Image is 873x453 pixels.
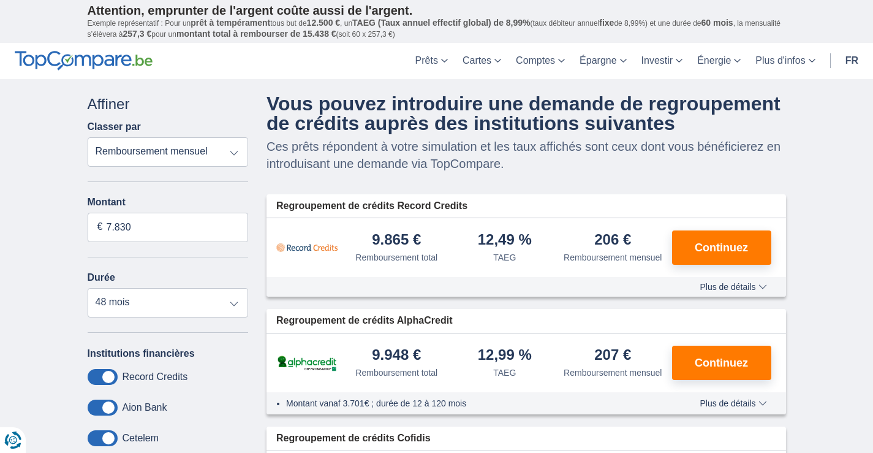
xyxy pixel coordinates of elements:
[493,251,516,264] div: TAEG
[88,94,249,115] div: Affiner
[564,251,662,264] div: Remboursement mensuel
[748,43,822,79] a: Plus d'infos
[88,348,195,359] label: Institutions financières
[695,357,748,368] span: Continuez
[123,402,167,413] label: Aion Bank
[276,432,431,446] span: Regroupement de crédits Cofidis
[355,251,437,264] div: Remboursement total
[266,138,786,172] p: Ces prêts répondent à votre simulation et les taux affichés sont ceux dont vous bénéficierez en i...
[634,43,690,79] a: Investir
[672,346,771,380] button: Continuez
[307,18,341,28] span: 12.500 €
[508,43,572,79] a: Comptes
[88,3,786,18] p: Attention, emprunter de l'argent coûte aussi de l'argent.
[372,232,421,249] div: 9.865 €
[838,43,866,79] a: fr
[123,371,188,383] label: Record Credits
[88,197,249,208] label: Montant
[286,397,664,409] li: Montant vanaf 3.701€ ; durée de 12 à 120 mois
[191,18,270,28] span: prêt à tempérament
[478,348,532,364] div: 12,99 %
[700,283,766,291] span: Plus de détails
[88,121,141,132] label: Classer par
[455,43,508,79] a: Cartes
[572,43,634,79] a: Épargne
[276,199,467,213] span: Regroupement de crédits Record Credits
[564,367,662,379] div: Remboursement mensuel
[599,18,614,28] span: fixe
[88,18,786,40] p: Exemple représentatif : Pour un tous but de , un (taux débiteur annuel de 8,99%) et une durée de ...
[123,29,152,39] span: 257,3 €
[690,282,776,292] button: Plus de détails
[695,242,748,253] span: Continuez
[594,232,631,249] div: 206 €
[355,367,437,379] div: Remboursement total
[493,367,516,379] div: TAEG
[701,18,733,28] span: 60 mois
[690,43,748,79] a: Énergie
[690,398,776,408] button: Plus de détails
[266,94,786,133] h4: Vous pouvez introduire une demande de regroupement de crédits auprès des institutions suivantes
[276,354,338,373] img: pret personnel AlphaCredit
[276,314,452,328] span: Regroupement de crédits AlphaCredit
[123,433,159,444] label: Cetelem
[478,232,532,249] div: 12,49 %
[700,399,766,408] span: Plus de détails
[176,29,336,39] span: montant total à rembourser de 15.438 €
[672,230,771,265] button: Continuez
[97,220,103,234] span: €
[15,51,153,70] img: TopCompare
[372,348,421,364] div: 9.948 €
[276,232,338,263] img: pret personnel Record Credits
[88,272,115,283] label: Durée
[594,348,631,364] div: 207 €
[352,18,530,28] span: TAEG (Taux annuel effectif global) de 8,99%
[408,43,455,79] a: Prêts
